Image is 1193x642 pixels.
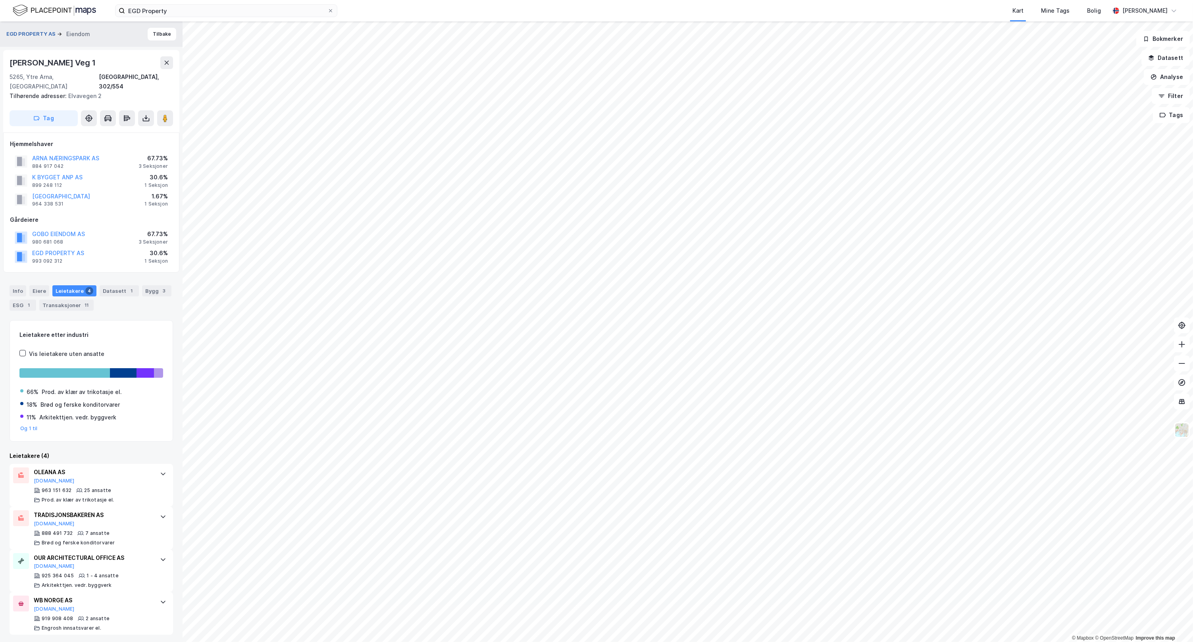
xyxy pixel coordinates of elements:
div: OLEANA AS [34,467,152,477]
div: Eiere [29,285,49,296]
div: 963 151 632 [42,487,71,494]
div: Arkitekttjen. vedr. byggverk [42,582,112,588]
div: 67.73% [139,154,168,163]
div: 884 917 042 [32,163,63,169]
div: Elvavegen 2 [10,91,167,101]
div: Kart [1012,6,1024,15]
button: Tag [10,110,78,126]
button: [DOMAIN_NAME] [34,478,75,484]
div: 11% [27,413,36,422]
button: Tilbake [148,28,176,40]
iframe: Chat Widget [1153,604,1193,642]
div: 925 364 045 [42,573,74,579]
div: Vis leietakere uten ansatte [29,349,104,359]
div: WB NORGE AS [34,596,152,605]
div: 2 ansatte [86,615,110,622]
div: 4 [85,287,93,295]
button: Bokmerker [1136,31,1190,47]
div: Leietakere (4) [10,451,173,461]
div: TRADISJONSBAKEREN AS [34,510,152,520]
div: Mine Tags [1041,6,1070,15]
a: Mapbox [1072,635,1094,641]
div: 25 ansatte [84,487,111,494]
button: Analyse [1144,69,1190,85]
button: [DOMAIN_NAME] [34,563,75,569]
div: ESG [10,300,36,311]
button: [DOMAIN_NAME] [34,521,75,527]
a: Improve this map [1136,635,1175,641]
div: Leietakere etter industri [19,330,163,340]
div: 30.6% [144,248,168,258]
button: Datasett [1141,50,1190,66]
div: 899 248 112 [32,182,62,188]
div: 1 Seksjon [144,201,168,207]
div: 3 Seksjoner [139,239,168,245]
div: 980 681 068 [32,239,63,245]
div: 964 338 531 [32,201,63,207]
div: 1 Seksjon [144,182,168,188]
div: Transaksjoner [39,300,94,311]
div: 1 Seksjon [144,258,168,264]
div: [PERSON_NAME] [1122,6,1168,15]
div: 66% [27,387,38,397]
button: EGD PROPERTY AS [6,30,57,38]
div: Info [10,285,26,296]
div: 5265, Ytre Arna, [GEOGRAPHIC_DATA] [10,72,99,91]
div: Prod. av klær av trikotasje el. [42,387,122,397]
div: Gårdeiere [10,215,173,225]
div: Hjemmelshaver [10,139,173,149]
div: 888 491 732 [42,530,73,536]
div: 67.73% [139,229,168,239]
div: Brød og ferske konditorvarer [42,540,115,546]
button: Tags [1153,107,1190,123]
div: Bolig [1087,6,1101,15]
div: 993 092 312 [32,258,62,264]
div: 919 908 408 [42,615,73,622]
div: 1 - 4 ansatte [87,573,119,579]
img: Z [1174,423,1189,438]
div: Prod. av klær av trikotasje el. [42,497,114,503]
button: Og 1 til [20,425,38,432]
div: OUR ARCHITECTURAL OFFICE AS [34,553,152,563]
div: [PERSON_NAME] Veg 1 [10,56,97,69]
div: [GEOGRAPHIC_DATA], 302/554 [99,72,173,91]
div: 3 [160,287,168,295]
div: 30.6% [144,173,168,182]
div: Datasett [100,285,139,296]
div: Brød og ferske konditorvarer [40,400,120,409]
div: 1.67% [144,192,168,201]
div: Bygg [142,285,171,296]
button: Filter [1152,88,1190,104]
img: logo.f888ab2527a4732fd821a326f86c7f29.svg [13,4,96,17]
div: 1 [25,301,33,309]
span: Tilhørende adresser: [10,92,68,99]
div: 1 [128,287,136,295]
div: Engrosh innsatsvarer el. [42,625,101,631]
a: OpenStreetMap [1095,635,1133,641]
div: Eiendom [66,29,90,39]
div: Leietakere [52,285,96,296]
div: 11 [83,301,90,309]
div: 7 ansatte [85,530,110,536]
div: 3 Seksjoner [139,163,168,169]
div: Arkitekttjen. vedr. byggverk [39,413,116,422]
div: Kontrollprogram for chat [1153,604,1193,642]
input: Søk på adresse, matrikkel, gårdeiere, leietakere eller personer [125,5,327,17]
div: 18% [27,400,37,409]
button: [DOMAIN_NAME] [34,606,75,612]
